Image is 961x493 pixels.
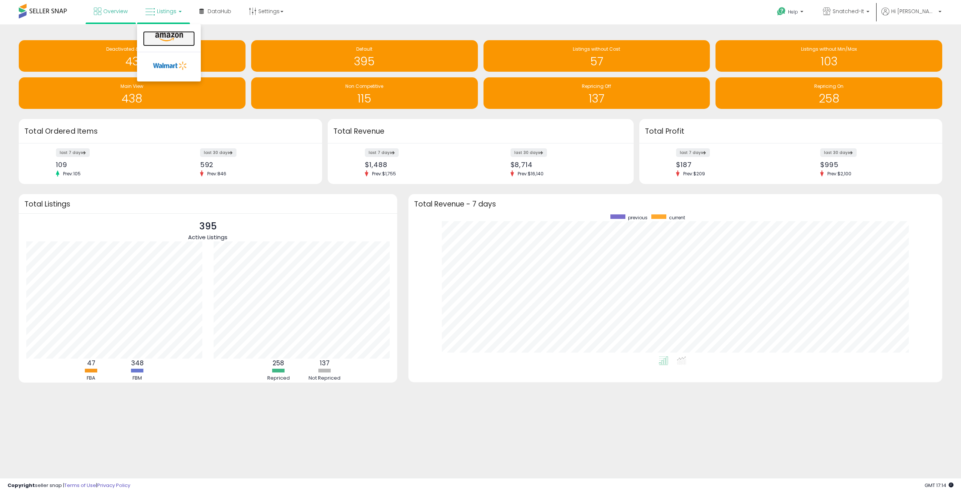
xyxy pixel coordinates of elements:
[131,359,144,368] b: 348
[719,92,938,105] h1: 258
[801,46,857,52] span: Listings without Min/Max
[203,170,230,177] span: Prev: 846
[87,359,95,368] b: 47
[251,77,478,109] a: Non Competitive 115
[56,161,165,169] div: 109
[820,161,929,169] div: $995
[777,7,786,16] i: Get Help
[188,219,227,234] p: 395
[365,148,399,157] label: last 7 days
[676,161,785,169] div: $187
[669,214,685,221] span: current
[23,55,242,68] h1: 43
[365,161,475,169] div: $1,488
[320,359,330,368] b: 137
[824,170,855,177] span: Prev: $2,100
[715,40,942,72] a: Listings without Min/Max 103
[333,126,628,137] h3: Total Revenue
[582,83,611,89] span: Repricing Off
[200,161,309,169] div: 592
[881,8,941,24] a: Hi [PERSON_NAME]
[484,77,710,109] a: Repricing Off 137
[487,55,706,68] h1: 57
[788,9,798,15] span: Help
[302,375,347,382] div: Not Repriced
[24,201,392,207] h3: Total Listings
[679,170,709,177] span: Prev: $209
[345,83,383,89] span: Non Competitive
[814,83,844,89] span: Repricing On
[833,8,864,15] span: Snatched-It
[208,8,231,15] span: DataHub
[56,148,90,157] label: last 7 days
[188,233,227,241] span: Active Listings
[24,126,316,137] h3: Total Ordered Items
[256,375,301,382] div: Repriced
[719,55,938,68] h1: 103
[255,92,474,105] h1: 115
[891,8,936,15] span: Hi [PERSON_NAME]
[487,92,706,105] h1: 137
[628,214,648,221] span: previous
[484,40,710,72] a: Listings without Cost 57
[368,170,400,177] span: Prev: $1,755
[59,170,84,177] span: Prev: 105
[19,77,246,109] a: Main View 438
[514,170,547,177] span: Prev: $16,140
[255,55,474,68] h1: 395
[69,375,114,382] div: FBA
[103,8,128,15] span: Overview
[23,92,242,105] h1: 438
[356,46,372,52] span: Default
[106,46,158,52] span: Deactivated & In Stock
[200,148,236,157] label: last 30 days
[820,148,857,157] label: last 30 days
[273,359,284,368] b: 258
[511,148,547,157] label: last 30 days
[414,201,937,207] h3: Total Revenue - 7 days
[573,46,620,52] span: Listings without Cost
[121,83,143,89] span: Main View
[715,77,942,109] a: Repricing On 258
[676,148,710,157] label: last 7 days
[511,161,621,169] div: $8,714
[645,126,937,137] h3: Total Profit
[157,8,176,15] span: Listings
[19,40,246,72] a: Deactivated & In Stock 43
[115,375,160,382] div: FBM
[251,40,478,72] a: Default 395
[771,1,811,24] a: Help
